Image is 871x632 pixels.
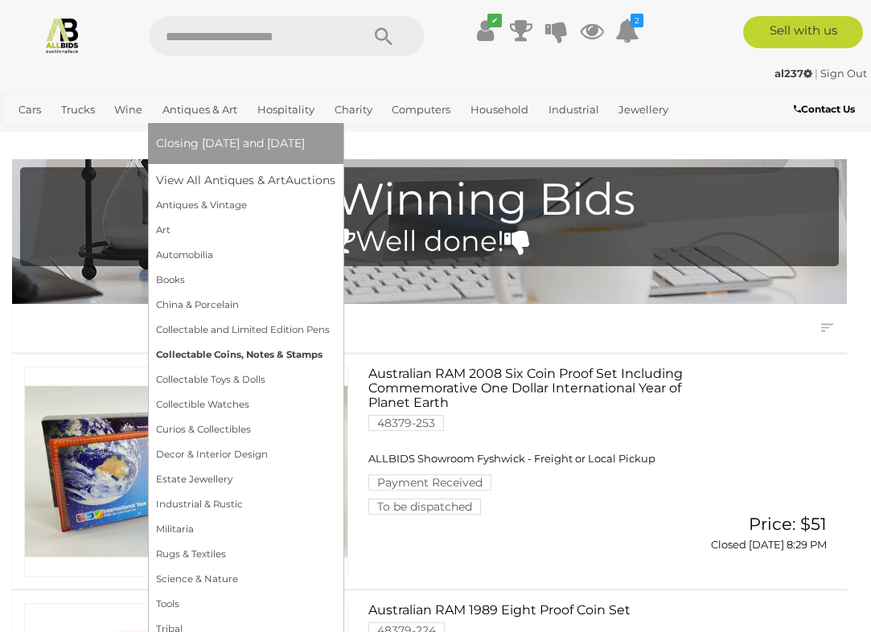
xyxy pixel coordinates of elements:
[28,226,831,257] h4: Well done!
[774,67,815,80] a: al237
[12,123,55,150] a: Office
[55,96,101,123] a: Trucks
[820,67,867,80] a: Sign Out
[774,67,812,80] strong: al237
[115,123,242,150] a: [GEOGRAPHIC_DATA]
[43,16,81,54] img: Allbids.com.au
[794,103,855,115] b: Contact Us
[487,14,502,27] i: ✔
[794,101,859,118] a: Contact Us
[385,96,457,123] a: Computers
[612,96,675,123] a: Jewellery
[743,16,863,48] a: Sell with us
[380,367,696,514] a: Australian RAM 2008 Six Coin Proof Set Including Commemorative One Dollar International Year of P...
[631,14,643,27] i: 2
[156,96,244,123] a: Antiques & Art
[328,96,379,123] a: Charity
[615,16,639,45] a: 2
[63,123,109,150] a: Sports
[464,96,535,123] a: Household
[749,514,827,534] span: Price: $51
[251,96,321,123] a: Hospitality
[12,96,47,123] a: Cars
[542,96,606,123] a: Industrial
[343,16,424,56] button: Search
[28,175,831,224] h1: Your Winning Bids
[108,96,149,123] a: Wine
[474,16,498,45] a: ✔
[720,515,831,552] a: Price: $51 Closed [DATE] 8:29 PM
[815,67,818,80] span: |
